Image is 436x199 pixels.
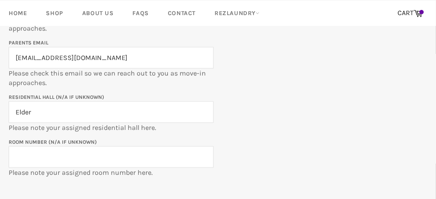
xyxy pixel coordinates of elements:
[159,0,204,26] a: Contact
[74,0,122,26] a: About Us
[9,139,97,145] label: Room Number (N/A if unknown)
[9,38,214,88] p: Please check this email so we can reach out to you as move-in approaches.
[206,0,268,26] a: RezLaundry
[9,94,104,100] label: Residential Hall (N/A if unknown)
[9,40,48,46] label: Parents email
[393,4,427,22] a: CART
[9,137,214,177] p: Please note your assigned room number here.
[9,92,214,133] p: Please note your assigned residential hall here.
[124,0,157,26] a: FAQs
[37,0,71,26] a: Shop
